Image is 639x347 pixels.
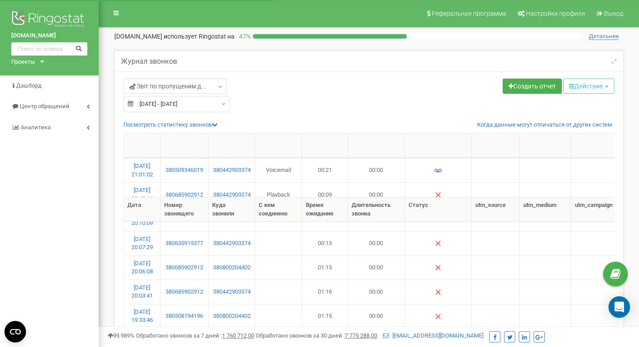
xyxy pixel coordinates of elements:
a: 380685902912 [164,191,204,199]
a: 380800204402 [212,264,252,272]
a: [DATE] 19:33:46 [131,308,153,324]
div: Проекты [11,58,35,66]
a: 380800204402 [212,312,252,321]
td: 00:00 [348,182,405,206]
span: Выход [604,10,623,17]
span: Реферальная программа [432,10,506,17]
td: 01:15 [302,255,348,280]
img: Нет ответа [435,240,442,247]
td: 01:16 [302,280,348,304]
span: Дашборд [16,82,42,89]
img: Нет ответа [435,289,442,296]
span: Детальнее [589,33,619,40]
a: Создать отчет [503,79,562,94]
span: 99,989% [108,332,135,339]
th: Куда звонили [209,198,256,222]
div: Open Intercom Messenger [609,296,630,318]
td: Playback [255,182,302,206]
span: Настройки профиля [526,10,585,17]
a: 380442903374 [212,191,252,199]
a: 380685902912 [164,288,204,296]
a: 380442903374 [212,239,252,248]
th: Время ожидания [302,198,348,222]
img: Нет ответа [435,191,442,198]
u: 1 760 712,00 [222,332,254,339]
a: Посмотреть cтатистику звонков [123,121,217,128]
td: 00:13 [302,231,348,255]
a: [EMAIL_ADDRESS][DOMAIN_NAME] [383,332,483,339]
a: 380442903374 [212,288,252,296]
th: Статус [405,198,472,222]
a: [DATE] 20:40:44 [131,187,153,202]
span: Аналитика [21,124,51,131]
h5: Журнал звонков [121,57,177,66]
p: 47 % [235,32,253,41]
a: 380685902912 [164,264,204,272]
th: utm_source [472,198,520,222]
th: utm_medium [520,198,571,222]
input: Поиск по номеру [11,42,87,56]
td: 00:00 [348,231,405,255]
a: [DATE] 20:03:41 [131,284,153,299]
img: Нет ответа [435,313,442,320]
span: Центр обращений [20,103,70,110]
a: [DATE] 20:07:29 [131,236,153,251]
span: использует Ringostat на [164,33,235,40]
img: Ringostat logo [11,9,87,31]
td: 00:00 [348,280,405,304]
a: [DATE] 21:01:02 [131,163,153,178]
button: Open CMP widget [4,321,26,343]
a: [DATE] 20:10:09 [131,211,153,226]
th: utm_campaign [571,198,627,222]
a: Когда данные могут отличаться от других систем [477,121,612,129]
th: Дата [124,198,161,222]
td: 00:00 [348,255,405,280]
th: С кем соединено [255,198,302,222]
span: Обработано звонков за 7 дней : [136,332,254,339]
a: 380442903374 [212,166,252,175]
td: 00:00 [348,158,405,182]
th: Длительность звонка [348,198,405,222]
a: Звіт по пропущеним д... [123,79,226,94]
a: 380635919377 [164,239,204,248]
a: 380508194196 [164,312,204,321]
span: Обработано звонков за 30 дней : [256,332,377,339]
button: Действие [563,79,614,94]
u: 7 775 288,00 [345,332,377,339]
td: 01:15 [302,304,348,328]
td: 00:09 [302,182,348,206]
a: [DATE] 20:06:08 [131,260,153,275]
p: [DOMAIN_NAME] [114,32,235,41]
td: 00:00 [348,304,405,328]
td: 00:21 [302,158,348,182]
a: 380509346019 [164,166,204,175]
img: Нет ответа [435,264,442,271]
img: Голосовая почта [435,167,442,174]
span: Звіт по пропущеним д... [129,82,206,91]
th: Номер звонящего [161,198,208,222]
a: [DOMAIN_NAME] [11,31,87,40]
td: Voicemail [255,158,302,182]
